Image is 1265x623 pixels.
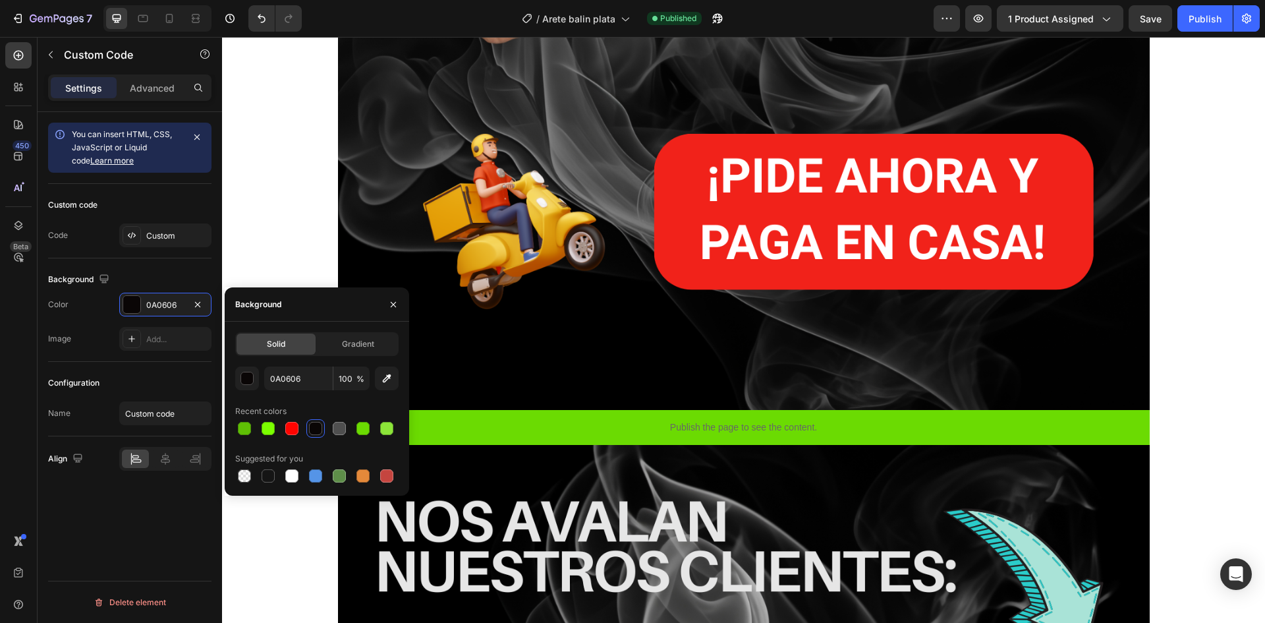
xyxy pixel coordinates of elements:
input: Eg: FFFFFF [264,367,333,390]
p: Custom Code [64,47,176,63]
div: Beta [10,241,32,252]
div: Name [48,407,70,419]
div: Color [48,299,69,311]
span: Save [1140,13,1162,24]
div: Undo/Redo [248,5,302,32]
div: Image [48,333,71,345]
div: Background [235,299,281,311]
span: Published [660,13,696,24]
p: 7 [86,11,92,26]
span: Gradient [342,338,374,350]
div: Align [48,450,86,468]
span: Solid [267,338,285,350]
button: 1 product assigned [997,5,1123,32]
p: Settings [65,81,102,95]
div: 450 [13,140,32,151]
span: You can insert HTML, CSS, JavaScript or Liquid code [72,129,172,165]
div: Code [48,229,68,241]
div: Open Intercom Messenger [1220,558,1252,590]
button: 7 [5,5,98,32]
span: / [536,12,540,26]
div: Suggested for you [235,453,303,465]
div: 0A0606 [146,299,184,311]
div: Recent colors [235,405,287,417]
span: Arete balin plata [542,12,615,26]
span: % [356,373,364,385]
div: Background [48,271,112,289]
div: Custom code [48,199,98,211]
p: Advanced [130,81,175,95]
a: Learn more [90,156,134,165]
span: 1 product assigned [1008,12,1094,26]
button: Delete element [48,592,211,613]
button: Save [1129,5,1172,32]
div: Delete element [94,595,166,610]
div: Add... [146,334,208,345]
div: Custom [146,230,208,242]
iframe: Design area [222,37,1265,623]
div: Publish [1189,12,1222,26]
div: Configuration [48,377,99,389]
button: Publish [1177,5,1233,32]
